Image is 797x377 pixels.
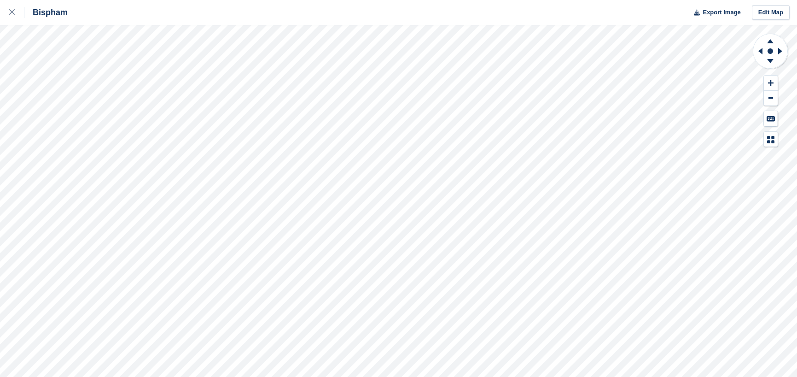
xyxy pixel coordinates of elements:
a: Edit Map [752,5,790,20]
button: Keyboard Shortcuts [764,111,778,126]
div: Bispham [24,7,68,18]
button: Map Legend [764,132,778,147]
button: Zoom Out [764,91,778,106]
button: Export Image [688,5,741,20]
span: Export Image [703,8,740,17]
button: Zoom In [764,76,778,91]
